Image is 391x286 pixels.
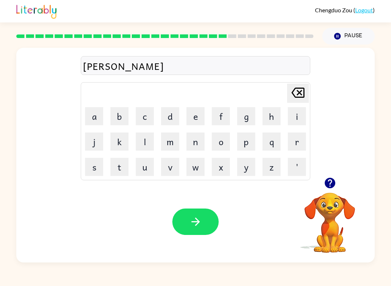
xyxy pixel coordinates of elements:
button: o [212,133,230,151]
button: v [161,158,179,176]
button: f [212,107,230,125]
button: n [186,133,205,151]
button: b [110,107,129,125]
button: k [110,133,129,151]
button: Pause [322,28,375,45]
a: Logout [355,7,373,13]
button: q [262,133,281,151]
button: t [110,158,129,176]
span: Chengduo Zou [315,7,353,13]
button: w [186,158,205,176]
button: p [237,133,255,151]
button: l [136,133,154,151]
video: Your browser must support playing .mp4 files to use Literably. Please try using another browser. [294,181,366,254]
button: u [136,158,154,176]
button: a [85,107,103,125]
button: g [237,107,255,125]
button: i [288,107,306,125]
button: c [136,107,154,125]
div: ( ) [315,7,375,13]
button: s [85,158,103,176]
div: [PERSON_NAME] [83,58,308,73]
button: x [212,158,230,176]
button: y [237,158,255,176]
button: d [161,107,179,125]
button: z [262,158,281,176]
button: j [85,133,103,151]
button: ' [288,158,306,176]
button: e [186,107,205,125]
button: r [288,133,306,151]
button: m [161,133,179,151]
img: Literably [16,3,56,19]
button: h [262,107,281,125]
